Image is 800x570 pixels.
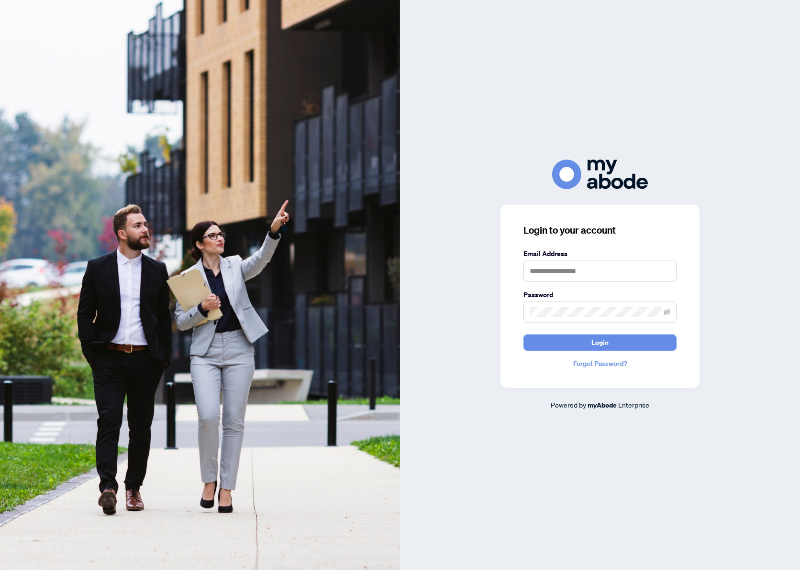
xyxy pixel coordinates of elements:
[552,160,648,189] img: ma-logo
[523,224,677,237] h3: Login to your account
[591,335,609,350] span: Login
[523,248,677,259] label: Email Address
[551,400,586,409] span: Powered by
[523,334,677,351] button: Login
[588,400,617,410] a: myAbode
[664,309,670,315] span: eye-invisible
[523,358,677,369] a: Forgot Password?
[618,400,649,409] span: Enterprise
[523,290,677,300] label: Password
